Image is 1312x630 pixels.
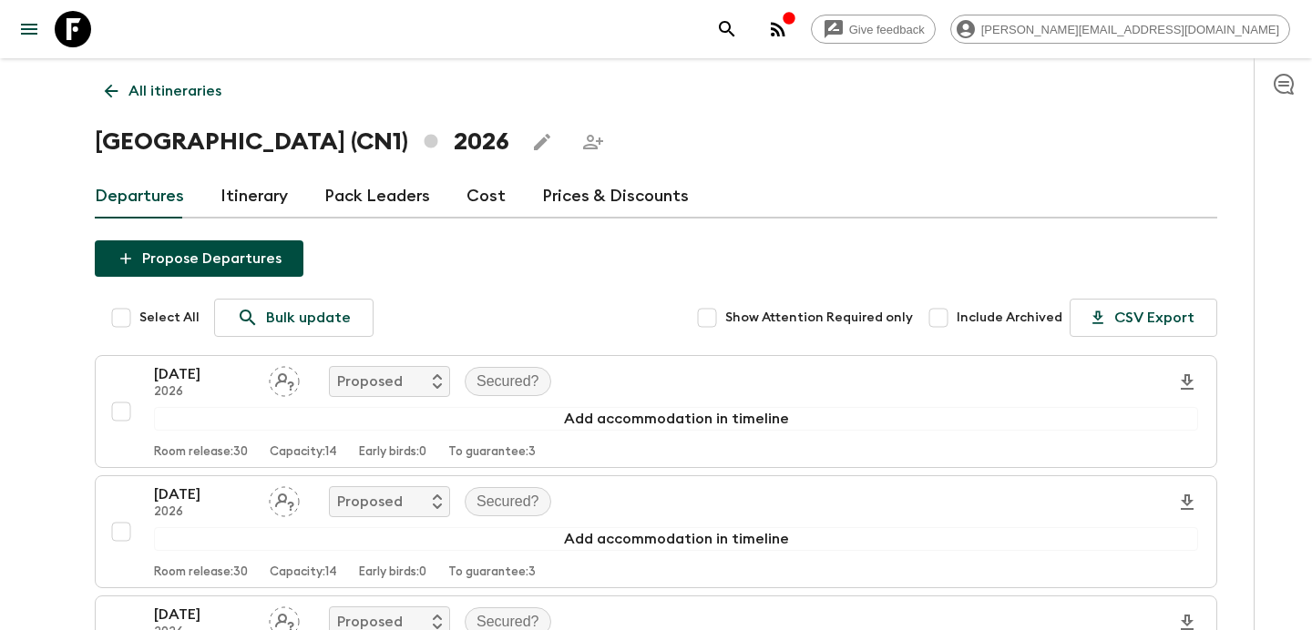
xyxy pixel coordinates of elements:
button: CSV Export [1070,299,1217,337]
span: Give feedback [839,23,935,36]
button: [DATE]2026Assign pack leaderProposedSecured?Add accommodation in timelineRoom release:30Capacity:... [95,475,1217,588]
p: Bulk update [266,307,351,329]
p: Secured? [477,371,539,392]
svg: Download Onboarding [1176,492,1198,513]
p: 2026 [154,385,254,400]
p: [DATE] [154,604,254,625]
div: Add accommodation in timeline [154,407,1198,431]
p: Proposed [337,371,403,392]
p: [DATE] [154,483,254,505]
span: Show Attention Required only [725,309,913,327]
span: [PERSON_NAME][EMAIL_ADDRESS][DOMAIN_NAME] [971,23,1289,36]
p: Early birds: 0 [359,445,426,460]
p: Early birds: 0 [359,565,426,580]
svg: Download Onboarding [1176,371,1198,393]
span: Select All [139,309,200,327]
button: search adventures [709,11,745,47]
a: Give feedback [811,15,936,44]
p: Capacity: 14 [270,565,337,580]
p: [DATE] [154,363,254,385]
a: Pack Leaders [324,175,430,218]
p: Room release: 30 [154,445,248,460]
div: Secured? [465,367,551,396]
p: Proposed [337,491,403,513]
h1: [GEOGRAPHIC_DATA] (CN1) 2026 [95,124,509,160]
p: To guarantee: 3 [448,445,536,460]
span: Include Archived [957,309,1062,327]
a: Departures [95,175,184,218]
button: [DATE]2026Assign pack leaderProposedSecured?Add accommodation in timelineRoom release:30Capacity:... [95,355,1217,468]
div: [PERSON_NAME][EMAIL_ADDRESS][DOMAIN_NAME] [950,15,1290,44]
p: All itineraries [128,80,221,102]
a: Cost [466,175,506,218]
a: Bulk update [214,299,374,337]
a: All itineraries [95,73,231,109]
p: Secured? [477,491,539,513]
p: To guarantee: 3 [448,565,536,580]
a: Itinerary [220,175,288,218]
span: Assign pack leader [269,492,300,506]
span: Assign pack leader [269,612,300,626]
a: Prices & Discounts [542,175,689,218]
p: Capacity: 14 [270,445,337,460]
div: Secured? [465,487,551,516]
button: Edit this itinerary [524,124,560,160]
div: Add accommodation in timeline [154,527,1198,551]
p: Room release: 30 [154,565,248,580]
span: Assign pack leader [269,371,300,386]
button: Propose Departures [95,240,303,277]
p: 2026 [154,505,254,520]
span: Share this itinerary [575,124,611,160]
button: menu [11,11,47,47]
